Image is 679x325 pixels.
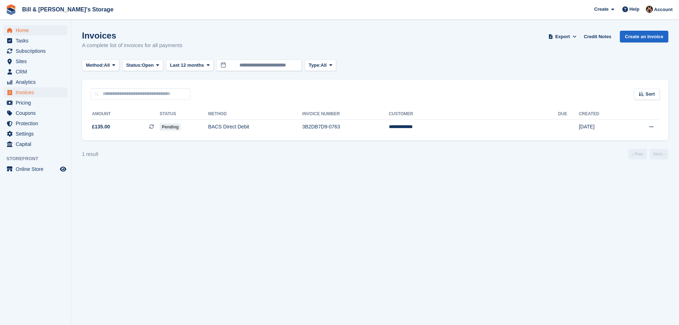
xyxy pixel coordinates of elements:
[620,31,668,42] a: Create an Invoice
[555,33,570,40] span: Export
[302,108,389,120] th: Invoice Number
[16,164,58,174] span: Online Store
[4,129,67,139] a: menu
[558,108,579,120] th: Due
[16,56,58,66] span: Sites
[4,87,67,97] a: menu
[59,165,67,173] a: Preview store
[142,62,154,69] span: Open
[6,155,71,162] span: Storefront
[16,36,58,46] span: Tasks
[579,120,626,134] td: [DATE]
[208,108,302,120] th: Method
[627,149,670,159] nav: Page
[16,46,58,56] span: Subscriptions
[19,4,116,15] a: Bill & [PERSON_NAME]'s Storage
[82,151,98,158] div: 1 result
[645,91,655,98] span: Sort
[547,31,578,42] button: Export
[16,67,58,77] span: CRM
[4,46,67,56] a: menu
[208,120,302,134] td: BACS Direct Debit
[4,56,67,66] a: menu
[581,31,614,42] a: Credit Notes
[86,62,104,69] span: Method:
[629,6,639,13] span: Help
[16,108,58,118] span: Coupons
[82,60,119,71] button: Method: All
[16,98,58,108] span: Pricing
[654,6,673,13] span: Account
[91,108,160,120] th: Amount
[4,108,67,118] a: menu
[16,87,58,97] span: Invoices
[389,108,558,120] th: Customer
[92,123,110,131] span: £135.00
[16,77,58,87] span: Analytics
[16,118,58,128] span: Protection
[4,36,67,46] a: menu
[4,67,67,77] a: menu
[6,4,16,15] img: stora-icon-8386f47178a22dfd0bd8f6a31ec36ba5ce8667c1dd55bd0f319d3a0aa187defe.svg
[309,62,321,69] span: Type:
[4,98,67,108] a: menu
[4,139,67,149] a: menu
[4,77,67,87] a: menu
[4,25,67,35] a: menu
[305,60,336,71] button: Type: All
[170,62,204,69] span: Last 12 months
[579,108,626,120] th: Created
[166,60,214,71] button: Last 12 months
[104,62,110,69] span: All
[646,6,653,13] img: Jack Bottesch
[160,123,181,131] span: Pending
[126,62,142,69] span: Status:
[4,164,67,174] a: menu
[82,31,182,40] h1: Invoices
[16,129,58,139] span: Settings
[122,60,163,71] button: Status: Open
[82,41,182,50] p: A complete list of invoices for all payments
[628,149,647,159] a: Previous
[302,120,389,134] td: 3B2DB7D9-0763
[321,62,327,69] span: All
[4,118,67,128] a: menu
[160,108,208,120] th: Status
[594,6,608,13] span: Create
[16,25,58,35] span: Home
[16,139,58,149] span: Capital
[650,149,668,159] a: Next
